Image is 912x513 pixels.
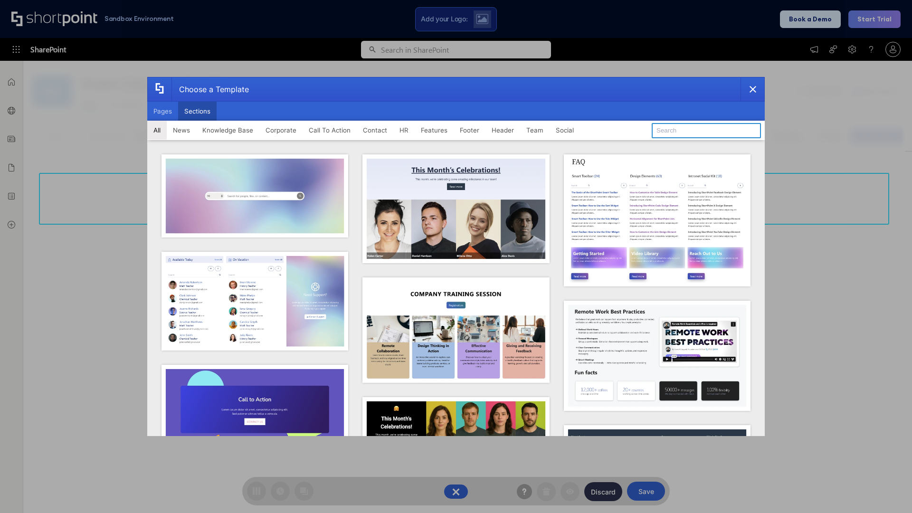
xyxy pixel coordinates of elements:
[147,102,178,121] button: Pages
[147,121,167,140] button: All
[259,121,303,140] button: Corporate
[485,121,520,140] button: Header
[196,121,259,140] button: Knowledge Base
[393,121,415,140] button: HR
[357,121,393,140] button: Contact
[415,121,454,140] button: Features
[454,121,485,140] button: Footer
[520,121,550,140] button: Team
[147,77,765,436] div: template selector
[550,121,580,140] button: Social
[303,121,357,140] button: Call To Action
[171,77,249,101] div: Choose a Template
[741,403,912,513] iframe: Chat Widget
[178,102,217,121] button: Sections
[167,121,196,140] button: News
[652,123,761,138] input: Search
